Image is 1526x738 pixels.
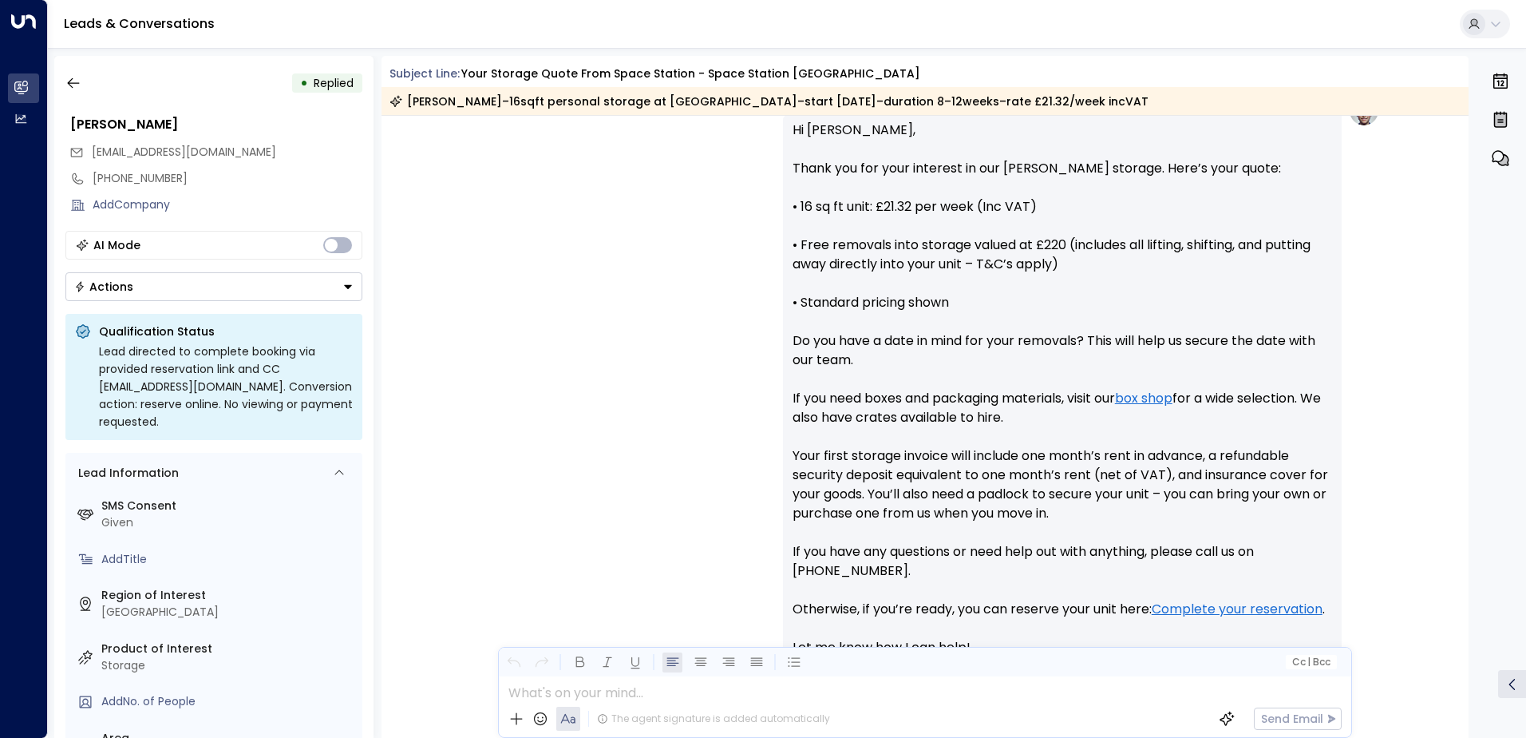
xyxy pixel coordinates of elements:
[93,170,362,187] div: [PHONE_NUMBER]
[70,115,362,134] div: [PERSON_NAME]
[93,196,362,213] div: AddCompany
[101,693,356,710] div: AddNo. of People
[92,144,276,161] span: marttinac7618@gmail.com
[597,712,830,726] div: The agent signature is added automatically
[532,653,551,673] button: Redo
[1152,600,1322,619] a: Complete your reservation
[101,604,356,621] div: [GEOGRAPHIC_DATA]
[64,14,215,33] a: Leads & Conversations
[1291,657,1330,668] span: Cc Bcc
[461,65,920,82] div: Your storage quote from Space Station - Space Station [GEOGRAPHIC_DATA]
[65,272,362,301] button: Actions
[93,237,140,253] div: AI Mode
[1115,389,1172,408] a: box shop
[101,657,356,674] div: Storage
[101,498,356,514] label: SMS Consent
[1285,655,1336,670] button: Cc|Bcc
[92,144,276,160] span: [EMAIL_ADDRESS][DOMAIN_NAME]
[99,323,353,339] p: Qualification Status
[314,75,354,91] span: Replied
[793,121,1332,676] p: Hi [PERSON_NAME], Thank you for your interest in our [PERSON_NAME] storage. Here’s your quote: • ...
[101,587,356,604] label: Region of Interest
[73,465,179,482] div: Lead Information
[101,514,356,531] div: Given
[65,272,362,301] div: Button group with a nested menu
[389,65,460,81] span: Subject Line:
[74,280,133,294] div: Actions
[389,93,1148,109] div: [PERSON_NAME]–16sqft personal storage at [GEOGRAPHIC_DATA]–start [DATE]–duration 8–12weeks–rate £...
[1307,657,1311,668] span: |
[300,69,308,97] div: •
[504,653,524,673] button: Undo
[101,551,356,568] div: AddTitle
[101,641,356,657] label: Product of Interest
[99,343,353,430] div: Lead directed to complete booking via provided reservation link and CC [EMAIL_ADDRESS][DOMAIN_NAM...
